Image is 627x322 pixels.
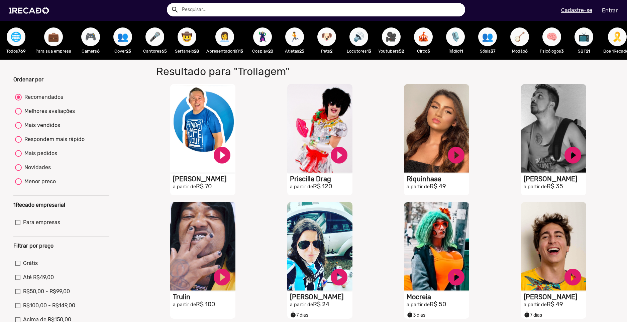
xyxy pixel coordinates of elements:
[22,93,63,101] div: Recomendados
[446,267,466,287] a: play_circle_filled
[3,48,29,54] p: Todos
[287,202,352,291] video: S1RECADO vídeos dedicados para fãs e empresas
[404,202,469,291] video: S1RECADO vídeos dedicados para fãs e empresas
[407,183,469,190] h2: R$ 49
[290,312,296,318] small: timer
[194,49,199,54] b: 28
[250,48,275,54] p: Cosplay
[171,6,179,14] mat-icon: Example home icon
[407,310,413,318] i: timer
[514,27,525,46] span: 🪕
[287,84,352,173] video: S1RECADO vídeos dedicados para fãs e empresas
[510,27,529,46] button: 🪕
[206,48,243,54] p: Apresentador(a)
[177,3,465,16] input: Pesquisar...
[612,27,623,46] span: 🎗️
[22,121,60,129] div: Mais vendidos
[346,48,372,54] p: Locutores
[524,293,586,301] h1: [PERSON_NAME]
[524,302,547,308] small: a partir de
[81,27,100,46] button: 🎮
[521,202,586,291] video: S1RECADO vídeos dedicados para fãs e empresas
[22,164,51,172] div: Novidades
[414,27,433,46] button: 🎪
[23,287,70,296] span: R$50,00 - R$99,00
[407,312,425,318] span: 3 dias
[173,301,235,308] h2: R$ 100
[546,27,557,46] span: 🧠
[574,27,593,46] button: 📺
[386,27,397,46] span: 🎥
[353,27,364,46] span: 🔊
[290,184,313,190] small: a partir de
[85,27,96,46] span: 🎮
[478,27,497,46] button: 👥
[446,145,466,165] a: play_circle_filled
[321,27,332,46] span: 🐶
[491,49,496,54] b: 37
[450,27,461,46] span: 🎙️
[170,84,235,173] video: S1RECADO vídeos dedicados para fãs e empresas
[524,301,586,308] h2: R$ 49
[289,27,300,46] span: 🏃
[407,175,469,183] h1: Riquinhaaa
[571,48,597,54] p: SBT
[329,145,349,165] a: play_circle_filled
[507,48,532,54] p: Modão
[290,301,352,308] h2: R$ 24
[173,183,235,190] h2: R$ 70
[212,145,232,165] a: play_circle_filled
[282,48,307,54] p: Atletas
[563,145,583,165] a: play_circle_filled
[407,301,469,308] h2: R$ 50
[173,302,196,308] small: a partir de
[290,302,313,308] small: a partir de
[18,49,26,54] b: 769
[407,302,430,308] small: a partir de
[48,27,59,46] span: 💼
[290,175,352,183] h1: Priscilla Drag
[349,27,368,46] button: 🔊
[290,310,296,318] i: timer
[418,27,429,46] span: 🎪
[110,48,135,54] p: Cover
[22,178,56,186] div: Menor preco
[299,49,304,54] b: 25
[253,27,272,46] button: 🦹🏼‍♀️
[524,312,542,318] span: 7 dias
[563,267,583,287] a: play_circle_filled
[524,184,547,190] small: a partir de
[411,48,436,54] p: Circo
[521,84,586,173] video: S1RECADO vídeos dedicados para fãs e empresas
[399,49,404,54] b: 52
[314,48,339,54] p: Pets
[317,27,336,46] button: 🐶
[407,312,413,318] small: timer
[285,27,304,46] button: 🏃
[542,27,561,46] button: 🧠
[329,267,349,287] a: play_circle_filled
[404,84,469,173] video: S1RECADO vídeos dedicados para fãs e empresas
[427,49,430,54] b: 3
[44,27,63,46] button: 💼
[407,293,469,301] h1: Mocreia
[524,183,586,190] h2: R$ 35
[23,259,38,267] span: Grátis
[117,27,128,46] span: 👥
[10,27,22,46] span: 🌐
[586,49,590,54] b: 21
[524,310,530,318] i: timer
[212,267,232,287] a: play_circle_filled
[13,202,65,208] b: 1Recado empresarial
[524,175,586,183] h1: [PERSON_NAME]
[13,76,43,83] b: Ordenar por
[178,27,196,46] button: 🤠
[482,27,493,46] span: 👥
[578,27,590,46] span: 📺
[330,49,332,54] b: 2
[290,183,352,190] h2: R$ 120
[151,65,453,78] h1: Resultado para "Trollagem"
[598,5,622,16] a: Entrar
[181,27,193,46] span: 🤠
[169,3,180,15] button: Example home icon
